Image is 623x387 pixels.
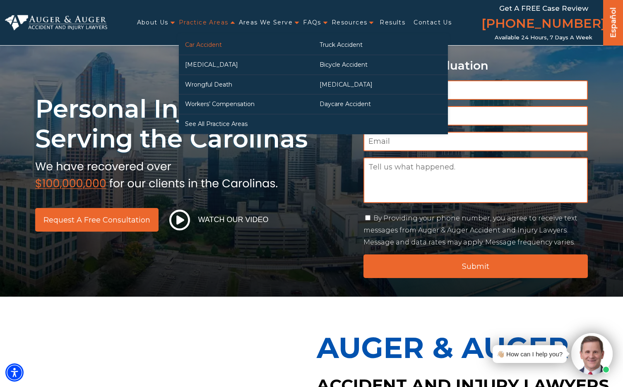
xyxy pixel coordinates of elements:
[35,158,278,189] img: sub text
[317,322,618,374] p: Auger & Auger
[332,14,368,31] a: Resources
[43,216,150,224] span: Request a Free Consultation
[499,4,588,12] span: Get a FREE Case Review
[179,14,229,31] a: Practice Areas
[414,14,452,31] a: Contact Us
[303,14,321,31] a: FAQs
[179,114,313,134] a: See All Practice Areas
[495,34,592,41] span: Available 24 Hours, 7 Days a Week
[363,106,588,126] input: Phone Number
[5,15,107,31] img: Auger & Auger Accident and Injury Lawyers Logo
[313,55,448,75] a: Bicycle Accident
[35,208,159,232] a: Request a Free Consultation
[179,35,313,55] a: Car Accident
[380,14,405,31] a: Results
[179,94,313,114] a: Workers’ Compensation
[313,35,448,55] a: Truck Accident
[363,80,588,100] input: Name
[179,55,313,75] a: [MEDICAL_DATA]
[363,132,588,151] input: Email
[571,333,613,375] img: Intaker widget Avatar
[313,94,448,114] a: Daycare Accident
[363,214,577,246] label: By Providing your phone number, you agree to receive text messages from Auger & Auger Accident an...
[363,254,588,278] input: Submit
[179,75,313,94] a: Wrongful Death
[239,14,293,31] a: Areas We Serve
[481,15,606,34] a: [PHONE_NUMBER]
[363,59,588,72] p: Free Case Evaluation
[35,94,354,154] h1: Personal Injury Lawyers Serving the Carolinas
[313,75,448,94] a: [MEDICAL_DATA]
[5,363,24,382] div: Accessibility Menu
[137,14,168,31] a: About Us
[167,209,271,231] button: Watch Our Video
[497,348,563,360] div: 👋🏼 How can I help you?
